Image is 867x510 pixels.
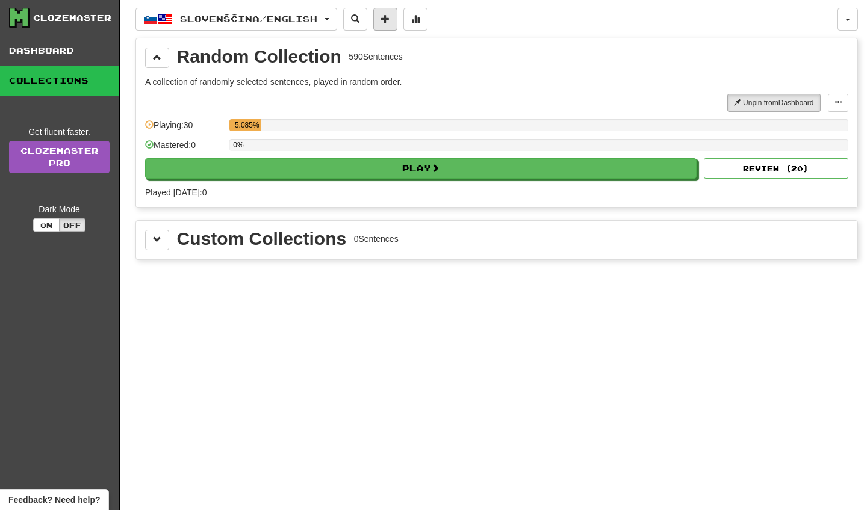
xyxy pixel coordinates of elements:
div: 0 Sentences [354,233,399,245]
div: Playing: 30 [145,119,223,139]
button: Review (20) [704,158,848,179]
div: Custom Collections [177,230,347,248]
div: Dark Mode [9,203,110,215]
div: Clozemaster [33,12,111,24]
button: Slovenščina/English [135,8,337,31]
button: Play [145,158,697,179]
button: Off [59,218,85,232]
p: A collection of randomly selected sentences, played in random order. [145,76,848,88]
div: 590 Sentences [349,51,403,63]
span: Slovenščina / English [180,14,317,24]
div: Random Collection [177,48,341,66]
div: Mastered: 0 [145,139,223,159]
div: 5.085% [233,119,261,131]
a: ClozemasterPro [9,141,110,173]
div: Get fluent faster. [9,126,110,138]
span: Open feedback widget [8,494,100,506]
button: Unpin fromDashboard [727,94,821,112]
button: Add sentence to collection [373,8,397,31]
button: More stats [403,8,427,31]
button: Search sentences [343,8,367,31]
button: On [33,218,60,232]
span: Played [DATE]: 0 [145,188,207,197]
